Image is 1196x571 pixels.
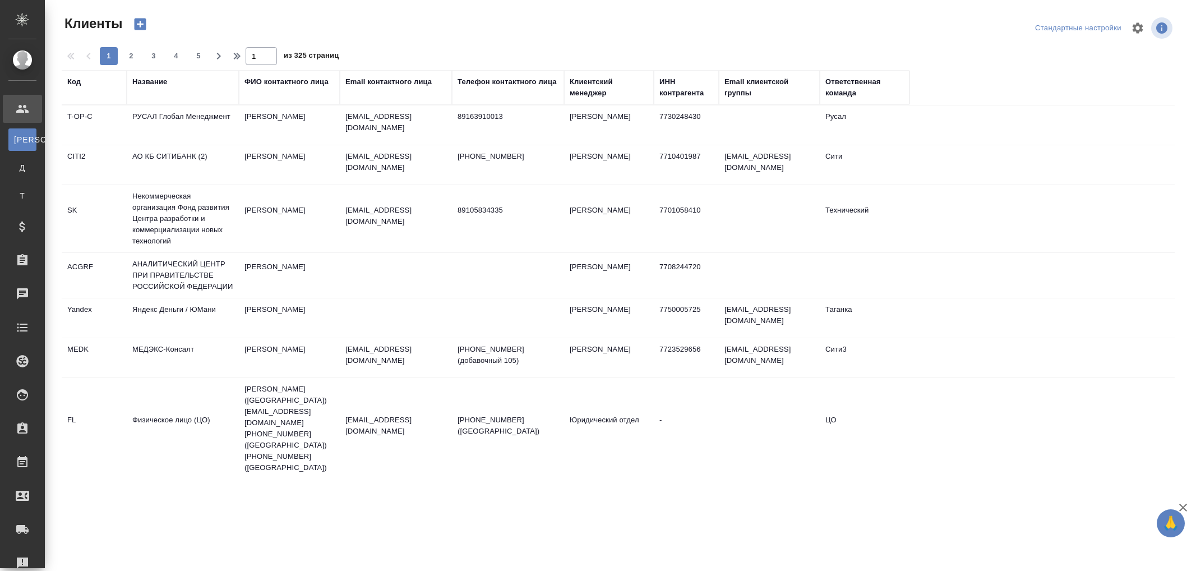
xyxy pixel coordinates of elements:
td: Yandex [62,298,127,338]
td: [PERSON_NAME] [239,298,340,338]
span: Т [14,190,31,201]
td: [EMAIL_ADDRESS][DOMAIN_NAME] [719,298,820,338]
p: [EMAIL_ADDRESS][DOMAIN_NAME] [345,151,446,173]
td: [PERSON_NAME] [239,105,340,145]
td: Русал [820,105,909,145]
button: 🙏 [1157,509,1185,537]
div: Код [67,76,81,88]
div: Ответственная команда [825,76,904,99]
a: [PERSON_NAME] [8,128,36,151]
div: ФИО контактного лица [244,76,329,88]
td: АО КБ СИТИБАНК (2) [127,145,239,185]
div: Email контактного лица [345,76,432,88]
td: [PERSON_NAME] [564,298,654,338]
td: [PERSON_NAME] [564,256,654,295]
div: Клиентский менеджер [570,76,648,99]
div: Email клиентской группы [724,76,814,99]
td: - [654,409,719,448]
a: Т [8,185,36,207]
div: ИНН контрагента [659,76,713,99]
span: 2 [122,50,140,62]
div: Телефон контактного лица [458,76,557,88]
td: 7710401987 [654,145,719,185]
td: Таганка [820,298,909,338]
button: 3 [145,47,163,65]
p: [EMAIL_ADDRESS][DOMAIN_NAME] [345,111,446,133]
td: T-OP-C [62,105,127,145]
td: Технический [820,199,909,238]
td: Сити3 [820,338,909,377]
p: 89105834335 [458,205,558,216]
span: Настроить таблицу [1124,15,1151,42]
div: Название [132,76,167,88]
td: [EMAIL_ADDRESS][DOMAIN_NAME] [719,145,820,185]
td: [PERSON_NAME] [564,105,654,145]
button: Создать [127,15,154,34]
td: [PERSON_NAME] [239,338,340,377]
td: [PERSON_NAME] [239,145,340,185]
td: АНАЛИТИЧЕСКИЙ ЦЕНТР ПРИ ПРАВИТЕЛЬСТВЕ РОССИЙСКОЙ ФЕДЕРАЦИИ [127,253,239,298]
td: [PERSON_NAME] [239,199,340,238]
span: 4 [167,50,185,62]
td: [PERSON_NAME] [564,338,654,377]
td: Сити [820,145,909,185]
span: Посмотреть информацию [1151,17,1175,39]
span: 🙏 [1161,512,1180,535]
td: МЕДЭКС-Консалт [127,338,239,377]
td: [PERSON_NAME] [239,256,340,295]
td: 7723529656 [654,338,719,377]
td: ACGRF [62,256,127,295]
td: SK [62,199,127,238]
td: CITI2 [62,145,127,185]
a: Д [8,156,36,179]
td: Некоммерческая организация Фонд развития Центра разработки и коммерциализации новых технологий [127,185,239,252]
button: 5 [190,47,207,65]
span: [PERSON_NAME] [14,134,31,145]
td: Яндекс Деньги / ЮМани [127,298,239,338]
td: [PERSON_NAME] [564,145,654,185]
span: Д [14,162,31,173]
span: 5 [190,50,207,62]
td: 7708244720 [654,256,719,295]
span: из 325 страниц [284,49,339,65]
td: РУСАЛ Глобал Менеджмент [127,105,239,145]
td: Юридический отдел [564,409,654,448]
p: [EMAIL_ADDRESS][DOMAIN_NAME] [345,205,446,227]
button: 2 [122,47,140,65]
td: [EMAIL_ADDRESS][DOMAIN_NAME] [719,338,820,377]
td: MEDK [62,338,127,377]
div: split button [1032,20,1124,37]
span: 3 [145,50,163,62]
p: [EMAIL_ADDRESS][DOMAIN_NAME] [345,344,446,366]
td: [PERSON_NAME] [564,199,654,238]
p: [EMAIL_ADDRESS][DOMAIN_NAME] [345,415,446,437]
p: [PHONE_NUMBER] ([GEOGRAPHIC_DATA]) [458,415,558,437]
td: FL [62,409,127,448]
p: [PHONE_NUMBER] [458,151,558,162]
td: 7750005725 [654,298,719,338]
td: ЦО [820,409,909,448]
p: [PHONE_NUMBER] (добавочный 105) [458,344,558,366]
span: Клиенты [62,15,122,33]
td: 7701058410 [654,199,719,238]
td: [PERSON_NAME] ([GEOGRAPHIC_DATA]) [EMAIL_ADDRESS][DOMAIN_NAME] [PHONE_NUMBER] ([GEOGRAPHIC_DATA])... [239,378,340,479]
td: Физическое лицо (ЦО) [127,409,239,448]
button: 4 [167,47,185,65]
p: 89163910013 [458,111,558,122]
td: 7730248430 [654,105,719,145]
